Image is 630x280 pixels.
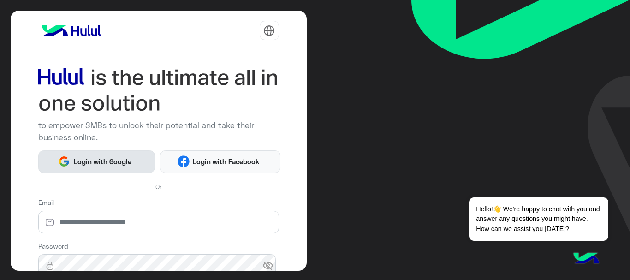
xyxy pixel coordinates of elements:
[38,218,61,227] img: email
[469,197,608,241] span: Hello!👋 We're happy to chat with you and answer any questions you might have. How can we assist y...
[38,197,54,207] label: Email
[38,150,155,173] button: Login with Google
[58,155,70,167] img: Google
[155,182,162,191] span: Or
[70,156,135,167] span: Login with Google
[570,243,602,275] img: hulul-logo.png
[38,119,279,143] p: to empower SMBs to unlock their potential and take their business online.
[190,156,263,167] span: Login with Facebook
[178,155,190,167] img: Facebook
[38,261,61,270] img: lock
[160,150,280,173] button: Login with Facebook
[38,65,279,116] img: hululLoginTitle_EN.svg
[38,241,68,251] label: Password
[263,25,275,36] img: tab
[262,257,279,274] span: visibility_off
[38,21,105,40] img: logo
